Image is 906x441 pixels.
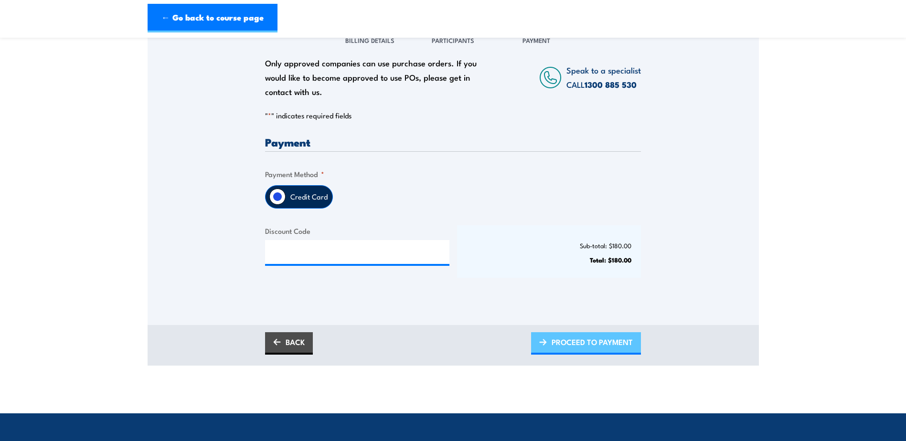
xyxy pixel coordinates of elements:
label: Credit Card [286,186,332,208]
span: Speak to a specialist CALL [566,64,641,90]
span: Billing Details [345,35,394,45]
a: 1300 885 530 [585,78,637,91]
p: Sub-total: $180.00 [467,242,632,249]
a: ← Go back to course page [148,4,277,32]
h3: Payment [265,136,641,147]
a: BACK [265,332,313,355]
legend: Payment Method [265,168,324,179]
p: " " indicates required fields [265,111,641,120]
strong: Total: $180.00 [590,255,631,264]
a: PROCEED TO PAYMENT [531,332,641,355]
label: Discount Code [265,225,449,236]
span: PROCEED TO PAYMENT [552,329,633,355]
span: Participants [432,35,474,45]
div: Only approved companies can use purchase orders. If you would like to become approved to use POs,... [265,56,482,99]
span: Payment [522,35,550,45]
